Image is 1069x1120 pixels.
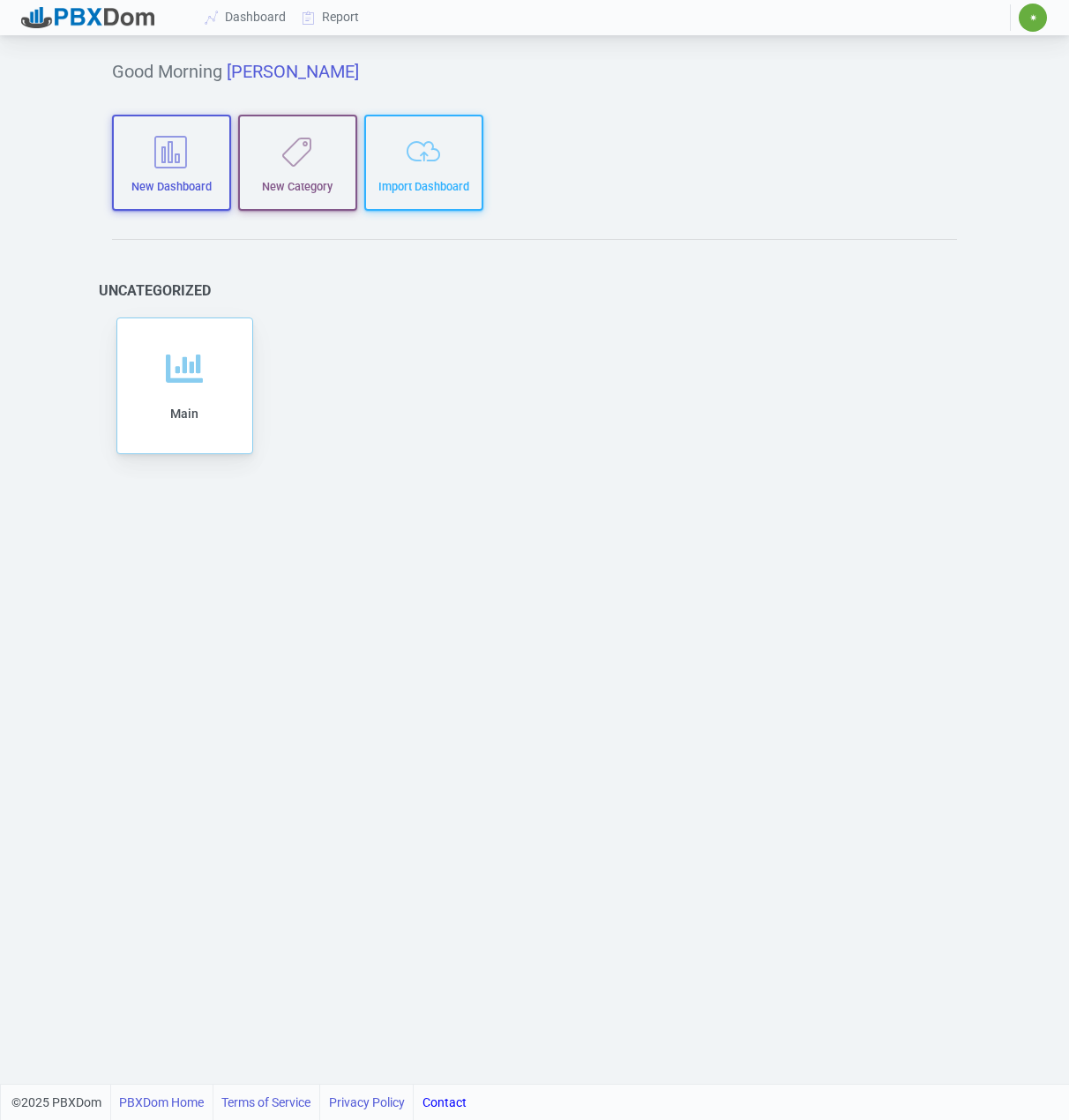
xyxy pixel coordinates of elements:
div: ©2025 PBXDom [11,1085,467,1120]
button: ✷ [1018,3,1048,33]
span: Main [170,407,198,421]
a: Privacy Policy [329,1085,405,1120]
button: New Category [238,115,357,211]
a: Terms of Service [221,1085,310,1120]
button: Import Dashboard [364,115,483,211]
span: [PERSON_NAME] [227,61,359,82]
a: Report [295,1,368,34]
a: Contact [422,1085,467,1120]
h6: Uncategorized [99,282,211,299]
span: ✷ [1029,12,1037,23]
a: Dashboard [198,1,295,34]
button: New Dashboard [112,115,231,211]
h5: Good Morning [112,61,957,82]
a: PBXDom Home [119,1085,204,1120]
